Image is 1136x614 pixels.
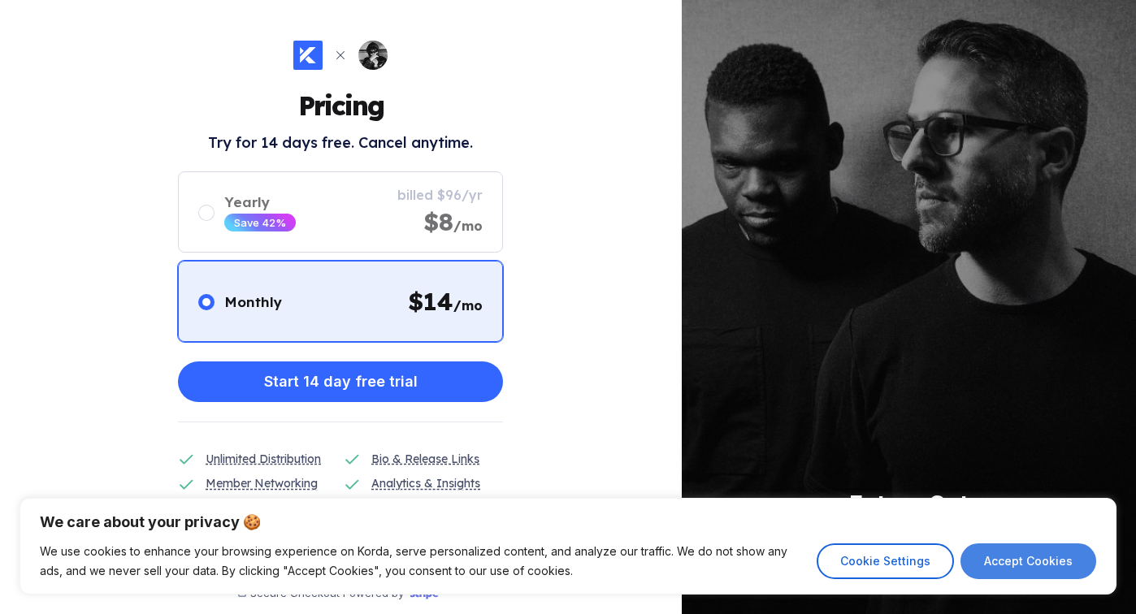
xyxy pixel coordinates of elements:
h1: Pricing [298,89,384,122]
div: Member Networking [206,474,318,492]
div: Monthly [224,293,282,310]
div: Unlimited Distribution [206,450,321,468]
div: Start 14 day free trial [264,365,418,398]
div: Yearly [224,193,296,210]
div: Analytics & Insights [371,474,480,492]
div: $ 14 [408,286,483,317]
div: $8 [423,206,483,237]
button: Cookie Settings [817,543,954,579]
div: billed $96/yr [397,187,483,203]
p: We use cookies to enhance your browsing experience on Korda, serve personalized content, and anal... [40,542,804,581]
img: ab6761610000e5ebe18ef6b634db49a66cc0e26a [358,41,388,70]
button: Start 14 day free trial [178,361,503,402]
div: Save 42% [234,216,286,229]
span: /mo [453,297,483,313]
span: /mo [453,218,483,234]
p: We care about your privacy 🍪 [40,512,1096,532]
button: Accept Cookies [960,543,1096,579]
div: Bio & Release Links [371,450,479,468]
h2: Try for 14 days free. Cancel anytime. [208,133,473,152]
